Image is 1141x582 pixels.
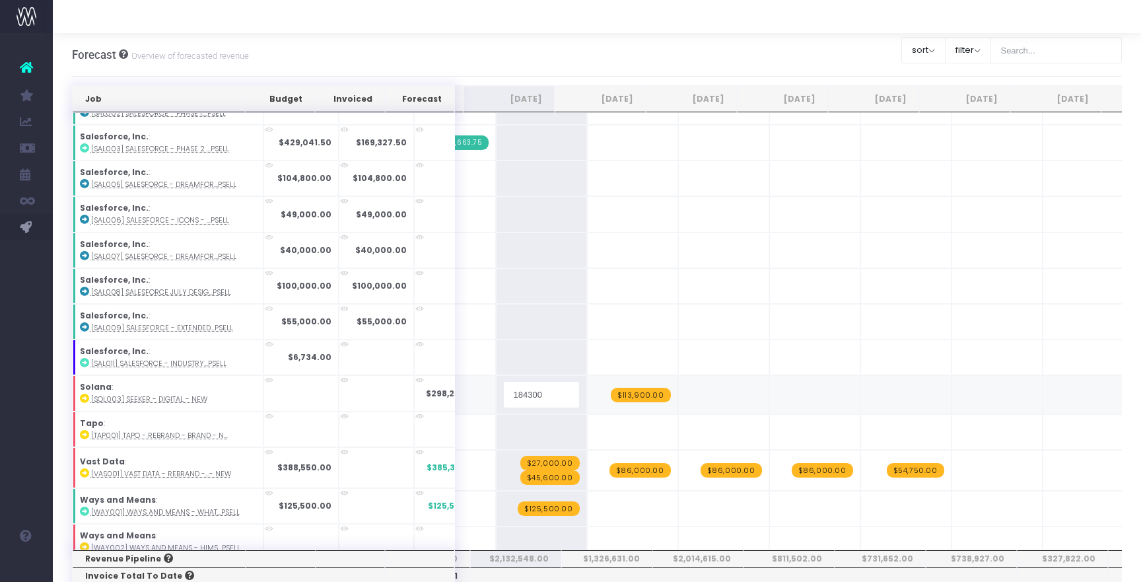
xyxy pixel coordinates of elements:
abbr: [SAL011] Salesforce - Industry Icons - Brand - Upsell [91,359,226,369]
strong: $388,550.00 [277,462,331,473]
strong: Vast Data [80,456,125,467]
td: : [73,340,263,375]
th: Mar 26: activate to sort column ascending [919,86,1010,112]
th: $1,326,631.00 [561,550,652,567]
strong: Ways and Means [80,530,156,541]
small: Overview of forecasted revenue [128,48,249,61]
td: : [73,375,263,411]
strong: $169,327.50 [356,137,407,148]
strong: $100,000.00 [277,280,331,291]
strong: Salesforce, Inc. [80,310,149,321]
strong: Solana [80,381,112,392]
abbr: [VAS001] Vast Data - Rebrand - Brand - New [91,469,231,479]
abbr: [WAY002] Ways and Means - Hims & Hers - Brand - Upsell [91,543,240,553]
abbr: [WAY001] Ways and Means - WhatNot Assets - Brand - Upsell [91,507,240,517]
strong: Salesforce, Inc. [80,274,149,285]
abbr: [TAP001] Tapo - Rebrand - Brand - New [91,431,228,441]
td: : [73,412,263,447]
strong: Tapo [80,418,104,429]
span: $385,350.00 [427,462,481,474]
strong: $429,041.50 [279,137,331,148]
abbr: [SAL007] Salesforce - Dreamforce Sprint - Brand - Upsell [91,252,236,262]
td: : [73,447,263,488]
th: $327,822.00 [1017,550,1108,567]
abbr: [SOL003] Seeker - Digital - New [91,394,207,404]
button: filter [945,37,991,63]
strong: $49,000.00 [281,209,331,220]
span: $298,200.00 [426,388,481,400]
img: images/default_profile_image.png [17,556,36,575]
strong: Salesforce, Inc. [80,238,149,250]
td: : [73,161,263,196]
span: wayahead Revenue Forecast Item [792,463,853,478]
span: wayahead Revenue Forecast Item [609,463,671,478]
button: sort [901,37,946,63]
th: Job: activate to sort column ascending [73,86,245,112]
th: $2,014,615.00 [652,550,743,567]
span: wayahead Revenue Forecast Item [611,388,671,402]
strong: $6,734.00 [288,351,331,363]
td: : [73,488,263,524]
th: Dec 25: activate to sort column ascending [646,86,737,112]
input: Search... [990,37,1123,63]
strong: Salesforce, Inc. [80,131,149,142]
strong: $55,000.00 [281,316,331,327]
th: Budget [245,86,315,112]
span: wayahead Revenue Forecast Item [520,456,580,470]
th: Forecast [385,86,454,112]
th: Apr 26: activate to sort column ascending [1010,86,1101,112]
th: $731,652.00 [835,550,926,567]
strong: $104,800.00 [353,172,407,184]
strong: Salesforce, Inc. [80,166,149,178]
strong: $40,000.00 [355,244,407,256]
strong: Salesforce, Inc. [80,346,149,357]
th: Feb 26: activate to sort column ascending [828,86,919,112]
th: Oct 25: activate to sort column ascending [464,86,555,112]
abbr: [SAL005] Salesforce - Dreamforce Theme - Brand - Upsell [91,180,236,190]
span: Streamtime Invoice: 915 – [SAL003] Salesforce - Phase 2 Design - Brand - Upsell [436,135,489,150]
strong: $104,800.00 [277,172,331,184]
strong: $55,000.00 [357,316,407,327]
th: Revenue Pipeline [73,550,246,567]
th: Jan 26: activate to sort column ascending [737,86,828,112]
strong: Ways and Means [80,494,156,505]
td: : [73,196,263,232]
th: $738,927.00 [926,550,1017,567]
abbr: [SAL006] Salesforce - Icons - Brand - Upsell [91,215,229,225]
td: : [73,268,263,304]
abbr: [SAL003] Salesforce - Phase 2 Design - Brand - Upsell [91,144,229,154]
th: $811,502.00 [743,550,835,567]
span: wayahead Revenue Forecast Item [887,463,944,478]
span: wayahead Revenue Forecast Item [518,501,580,516]
strong: $49,000.00 [356,209,407,220]
span: wayahead Revenue Forecast Item [701,463,762,478]
th: $2,132,548.00 [470,550,561,567]
td: : [73,233,263,268]
strong: $125,500.00 [279,500,331,511]
th: Invoiced [315,86,385,112]
abbr: [SAL002] Salesforce - Phase 1.5 Pressure Test - Brand - Upsell [91,108,226,118]
abbr: [SAL008] Salesforce July Design Support - Brand - Upsell [91,287,231,297]
td: : [73,304,263,340]
strong: $100,000.00 [352,280,407,291]
td: : [73,524,263,560]
strong: Salesforce, Inc. [80,202,149,213]
span: $125,500.00 [428,500,481,512]
abbr: [SAL009] Salesforce - Extended July Support - Brand - Upsell [91,323,233,333]
strong: $40,000.00 [280,244,331,256]
span: wayahead Revenue Forecast Item [520,470,580,485]
span: Forecast [72,48,116,61]
th: Nov 25: activate to sort column ascending [555,86,646,112]
td: : [73,125,263,161]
